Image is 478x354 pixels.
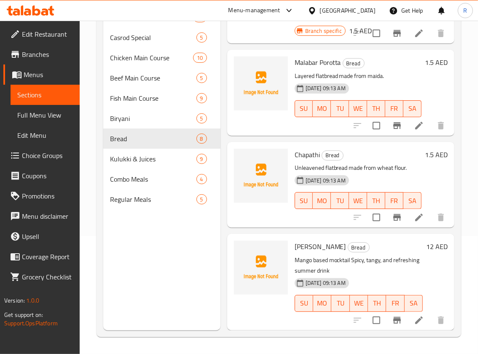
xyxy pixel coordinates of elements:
a: Coupons [3,166,80,186]
div: Bread [348,242,370,252]
a: Edit Menu [11,125,80,145]
span: Grocery Checklist [22,272,73,282]
a: Edit menu item [414,28,424,38]
span: 5 [197,196,207,204]
span: SU [298,102,310,115]
a: Edit menu item [414,315,424,325]
a: Sections [11,85,80,105]
div: items [193,53,207,63]
button: SU [295,100,313,117]
div: items [196,134,207,144]
span: Edit Restaurant [22,29,73,39]
span: FR [389,297,401,309]
button: Branch-specific-item [387,310,407,330]
button: Branch-specific-item [387,23,407,43]
span: TU [334,195,346,207]
button: TH [368,295,386,312]
span: Regular Meals [110,194,196,204]
div: Combo Meals4 [103,169,220,189]
span: Branch specific [302,27,345,35]
span: 9 [197,94,207,102]
span: Branches [22,49,73,59]
div: Bread8 [103,129,220,149]
span: TU [334,102,346,115]
button: WE [350,295,368,312]
span: [DATE] 09:13 AM [302,84,349,92]
button: MO [313,192,331,209]
p: Unleavened flatbread made from wheat flour. [295,163,422,173]
button: delete [431,207,451,228]
div: Bread [343,58,365,68]
button: SA [403,100,422,117]
h6: 12 AED [426,241,448,252]
span: Promotions [22,191,73,201]
span: SA [407,102,418,115]
a: Coverage Report [3,247,80,267]
div: Bread [110,134,196,144]
span: Upsell [22,231,73,241]
span: MO [317,297,328,309]
button: SA [405,295,423,312]
span: Version: [4,295,25,306]
span: WE [352,102,364,115]
span: Sections [17,90,73,100]
a: Choice Groups [3,145,80,166]
span: TU [335,297,346,309]
span: WE [353,297,365,309]
button: SA [403,192,422,209]
div: Combo Meals [110,174,196,184]
span: Chicken Main Course [110,53,193,63]
a: Edit Restaurant [3,24,80,44]
button: SU [295,192,313,209]
button: FR [386,295,404,312]
button: TH [367,192,385,209]
span: SU [298,195,310,207]
span: Beef Main Course [110,73,196,83]
div: Fish Main Course [110,93,196,103]
div: Kulukki & Juices9 [103,149,220,169]
span: R [463,6,467,15]
a: Menu disclaimer [3,206,80,226]
button: TU [331,192,349,209]
span: Biryani [110,113,196,123]
span: Choice Groups [22,150,73,161]
span: [DATE] 09:13 AM [302,177,349,185]
a: Promotions [3,186,80,206]
div: Beef Main Course5 [103,68,220,88]
span: Select to update [368,311,385,329]
span: WE [352,195,364,207]
span: 8 [197,135,207,143]
span: Casrod Special [110,32,196,43]
nav: Menu sections [103,4,220,213]
span: FR [389,195,400,207]
span: Menus [24,70,73,80]
h6: 1.5 AED [425,56,448,68]
span: Kulukki & Juices [110,154,196,164]
button: MO [313,295,331,312]
span: Menu disclaimer [22,211,73,221]
button: TU [331,100,349,117]
span: Bread [322,150,343,160]
div: Chicken Main Course10 [103,48,220,68]
span: SA [408,297,419,309]
button: Branch-specific-item [387,207,407,228]
div: Fish Main Course9 [103,88,220,108]
span: Edit Menu [17,130,73,140]
div: Biryani5 [103,108,220,129]
div: Regular Meals5 [103,189,220,209]
p: Layered flatbread made from maida. [295,71,422,81]
button: MO [313,100,331,117]
button: FR [385,192,403,209]
a: Support.OpsPlatform [4,318,58,329]
a: Edit menu item [414,121,424,131]
span: [PERSON_NAME] [295,240,346,253]
span: Coverage Report [22,252,73,262]
a: Grocery Checklist [3,267,80,287]
a: Menus [3,64,80,85]
span: Malabar Porotta [295,56,341,69]
button: delete [431,23,451,43]
h6: 1.5 AED [425,149,448,161]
